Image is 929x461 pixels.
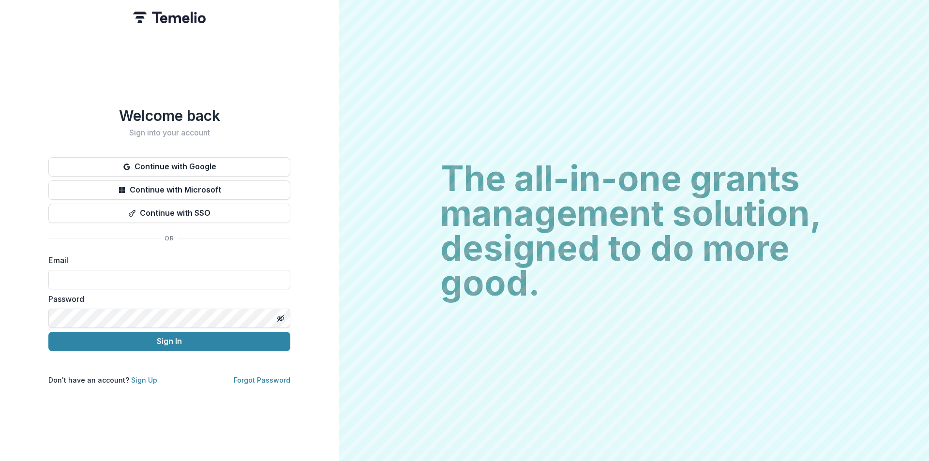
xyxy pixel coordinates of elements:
label: Password [48,293,285,305]
h1: Welcome back [48,107,290,124]
img: Temelio [133,12,206,23]
button: Continue with Google [48,157,290,177]
button: Sign In [48,332,290,351]
button: Toggle password visibility [273,311,288,326]
button: Continue with SSO [48,204,290,223]
p: Don't have an account? [48,375,157,385]
button: Continue with Microsoft [48,180,290,200]
label: Email [48,254,285,266]
a: Sign Up [131,376,157,384]
h2: Sign into your account [48,128,290,137]
a: Forgot Password [234,376,290,384]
